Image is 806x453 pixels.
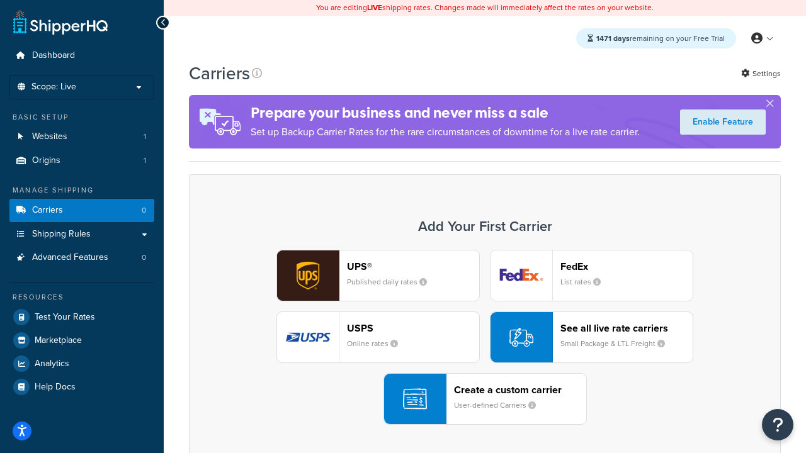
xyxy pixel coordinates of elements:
span: Scope: Live [31,82,76,92]
header: FedEx [560,260,693,272]
a: Origins 1 [9,149,154,172]
span: Test Your Rates [35,312,95,323]
header: See all live rate carriers [560,322,693,334]
span: Carriers [32,205,63,216]
li: Websites [9,125,154,148]
img: usps logo [277,312,339,362]
img: icon-carrier-liverate-becf4550.svg [509,325,533,349]
a: Test Your Rates [9,306,154,328]
li: Carriers [9,199,154,222]
a: Dashboard [9,44,154,67]
span: Analytics [35,359,69,369]
button: Open Resource Center [762,409,793,440]
header: UPS® [347,260,479,272]
h3: Add Your First Carrier [202,219,768,234]
span: Help Docs [35,382,76,393]
span: Websites [32,131,67,142]
li: Origins [9,149,154,172]
img: icon-carrier-custom-c93b8a24.svg [403,387,427,411]
span: Dashboard [32,50,75,61]
div: remaining on your Free Trial [576,28,736,48]
small: Small Package & LTL Freight [560,338,675,349]
header: Create a custom carrier [454,384,586,396]
img: ad-rules-rateshop-fe6ec290ccb7230408bd80ed9643f0289d75e0ffd9eb532fc0e269fcd187b520.png [189,95,251,148]
p: Set up Backup Carrier Rates for the rare circumstances of downtime for a live rate carrier. [251,123,640,141]
small: Online rates [347,338,408,349]
b: LIVE [367,2,382,13]
span: Advanced Features [32,252,108,263]
a: Shipping Rules [9,223,154,246]
span: 0 [142,252,146,263]
h1: Carriers [189,61,250,86]
a: ShipperHQ Home [13,9,108,35]
img: fedEx logo [491,250,552,301]
small: List rates [560,276,611,288]
button: See all live rate carriersSmall Package & LTL Freight [490,311,693,363]
a: Help Docs [9,376,154,398]
div: Resources [9,292,154,303]
span: Origins [32,155,60,166]
a: Advanced Features 0 [9,246,154,269]
a: Enable Feature [680,109,766,135]
button: Create a custom carrierUser-defined Carriers [383,373,587,425]
span: 1 [144,155,146,166]
span: Shipping Rules [32,229,91,240]
a: Carriers 0 [9,199,154,222]
button: usps logoUSPSOnline rates [276,311,480,363]
h4: Prepare your business and never miss a sale [251,103,640,123]
span: 0 [142,205,146,216]
small: Published daily rates [347,276,437,288]
a: Marketplace [9,329,154,352]
button: fedEx logoFedExList rates [490,250,693,301]
a: Settings [741,65,781,82]
span: 1 [144,131,146,142]
strong: 1471 days [596,33,630,44]
span: Marketplace [35,335,82,346]
small: User-defined Carriers [454,400,546,411]
div: Basic Setup [9,112,154,123]
button: ups logoUPS®Published daily rates [276,250,480,301]
li: Advanced Features [9,246,154,269]
a: Websites 1 [9,125,154,148]
a: Analytics [9,352,154,375]
div: Manage Shipping [9,185,154,196]
header: USPS [347,322,479,334]
img: ups logo [277,250,339,301]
